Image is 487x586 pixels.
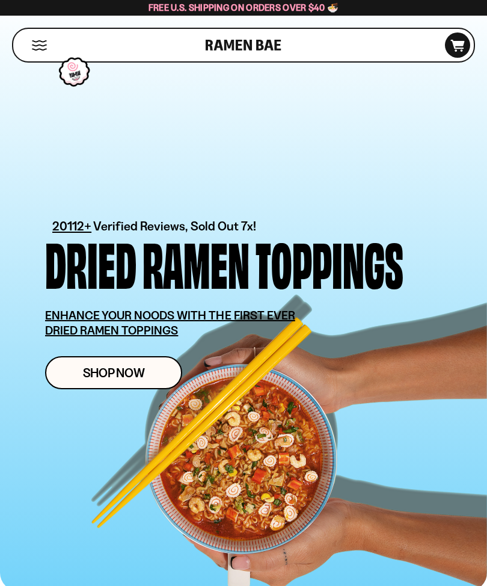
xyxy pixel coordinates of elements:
a: Shop Now [45,356,182,389]
span: Shop Now [83,366,145,379]
div: Dried [45,235,136,290]
span: 20112+ [52,217,91,235]
span: Free U.S. Shipping on Orders over $40 🍜 [149,2,339,13]
div: Ramen [142,235,250,290]
div: Toppings [256,235,403,290]
span: Verified Reviews, Sold Out 7x! [93,218,256,233]
button: Mobile Menu Trigger [31,40,47,51]
u: ENHANCE YOUR NOODS WITH THE FIRST EVER DRIED RAMEN TOPPINGS [45,308,295,338]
